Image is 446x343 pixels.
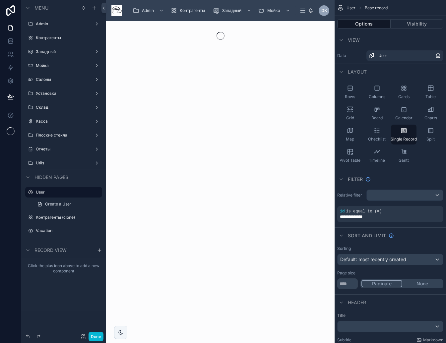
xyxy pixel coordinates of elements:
[426,137,435,142] span: Split
[337,146,363,166] button: Pivot Table
[340,257,406,262] span: Default: most recently created
[364,103,390,123] button: Board
[348,69,367,75] span: Layout
[364,125,390,144] button: Checklist
[337,313,443,318] label: Title
[418,103,443,123] button: Charts
[168,5,210,17] a: Контрагенты
[368,137,386,142] span: Checklist
[371,115,383,121] span: Board
[36,160,92,166] label: Utils
[366,50,443,61] a: User
[391,146,416,166] button: Gantt
[34,5,48,11] span: Menu
[378,53,387,58] span: User
[131,5,167,17] a: Admin
[36,35,101,40] label: Контрагенты
[340,209,345,214] span: id
[337,53,364,58] label: Data
[391,103,416,123] button: Calendar
[361,280,402,287] button: Paginate
[89,332,103,341] button: Done
[365,5,388,11] span: Base record
[36,105,92,110] label: Склад
[36,21,92,27] label: Admin
[348,37,360,43] span: View
[347,5,355,11] span: User
[337,82,363,102] button: Rows
[346,115,354,121] span: Grid
[21,258,106,279] div: scrollable content
[348,176,363,183] span: Filter
[36,146,92,152] label: Отчеты
[36,190,98,195] label: User
[111,5,122,16] img: App logo
[348,232,386,239] span: Sort And Limit
[127,3,308,18] div: scrollable content
[337,254,443,265] button: Default: most recently created
[418,82,443,102] button: Table
[424,115,437,121] span: Charts
[337,246,351,251] label: Sorting
[340,158,360,163] span: Pivot Table
[142,8,154,13] span: Admin
[399,158,409,163] span: Gantt
[21,258,106,279] div: Click the plus icon above to add a new component
[45,201,71,207] span: Create a User
[256,5,293,17] a: Мойка
[36,215,101,220] label: Контрагенты (clone)
[425,94,436,99] span: Table
[391,19,444,29] button: Visibility
[211,5,255,17] a: Западный
[364,82,390,102] button: Columns
[395,115,413,121] span: Calendar
[34,247,67,254] span: Record view
[180,8,205,13] span: Контрагенты
[346,209,382,214] span: is equal to (=)
[346,137,354,142] span: Map
[391,82,416,102] button: Cards
[36,63,92,68] label: Мойка
[345,94,355,99] span: Rows
[398,94,410,99] span: Cards
[36,77,92,82] label: Салоны
[34,174,68,181] span: Hidden pages
[369,158,385,163] span: Timeline
[337,125,363,144] button: Map
[337,270,355,276] label: Page size
[33,199,102,209] a: Create a User
[348,299,366,306] span: Header
[337,193,364,198] label: Relative filter
[369,94,385,99] span: Columns
[337,103,363,123] button: Grid
[222,8,241,13] span: Западный
[418,125,443,144] button: Split
[36,91,92,96] label: Установка
[391,137,417,142] span: Single Record
[402,280,442,287] button: None
[337,19,391,29] button: Options
[267,8,280,13] span: Мойка
[36,49,92,54] label: Западный
[391,125,416,144] button: Single Record
[36,133,92,138] label: Плоские стекла
[364,146,390,166] button: Timeline
[36,119,92,124] label: Касса
[321,8,327,13] span: DK
[36,228,101,233] label: Vacation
